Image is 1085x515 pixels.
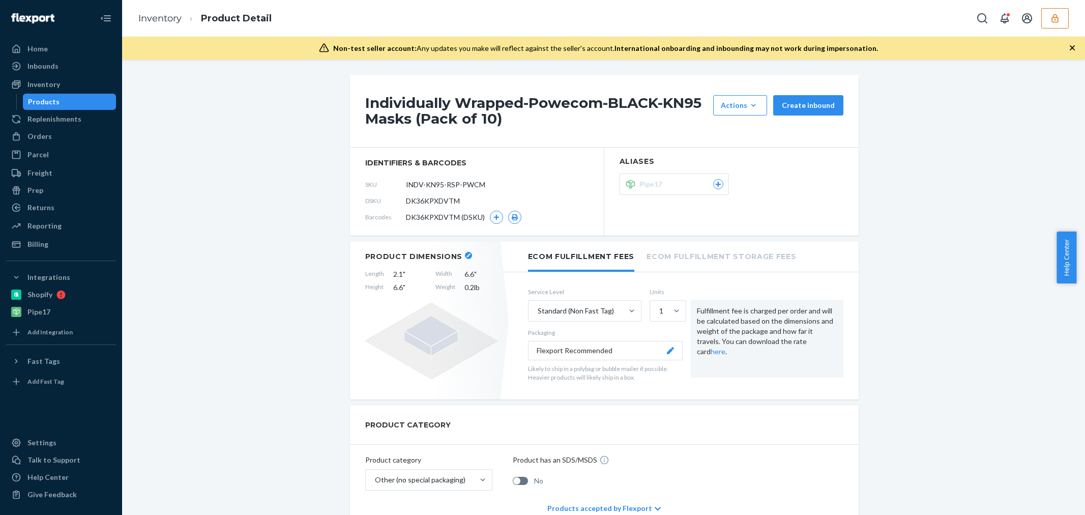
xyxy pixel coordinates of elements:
span: No [534,476,543,486]
a: Inbounds [6,58,116,74]
div: Give Feedback [27,490,77,500]
a: Inventory [6,76,116,93]
a: Parcel [6,147,116,163]
span: Width [435,269,455,279]
div: Fulfillment fee is charged per order and will be calculated based on the dimensions and weight of... [691,300,843,378]
a: Home [6,41,116,57]
input: Other (no special packaging) [374,475,375,485]
span: Height [365,282,384,293]
a: Product Detail [201,13,272,24]
a: here [711,347,725,356]
span: " [403,270,405,278]
div: Help Center [27,472,69,482]
span: Weight [435,282,455,293]
a: Settings [6,435,116,451]
div: Settings [27,438,56,448]
div: Billing [27,239,48,249]
div: Fast Tags [27,356,60,366]
h2: PRODUCT CATEGORY [365,416,451,434]
div: Pipe17 [27,307,50,317]
div: Actions [721,100,759,110]
div: Parcel [27,150,49,160]
span: 2.1 [393,269,426,279]
a: Returns [6,199,116,216]
div: Integrations [27,272,70,282]
button: Open notifications [994,8,1015,28]
button: Flexport Recommended [528,341,683,360]
span: 6.6 [393,282,426,293]
button: Create inbound [773,95,843,116]
button: Fast Tags [6,353,116,369]
button: Help Center [1057,232,1076,283]
a: Freight [6,165,116,181]
div: Add Fast Tag [27,377,64,386]
div: Returns [27,203,54,213]
div: Shopify [27,290,52,300]
button: Talk to Support [6,452,116,468]
div: Products [28,97,60,107]
span: 6.6 [464,269,497,279]
div: Orders [27,131,52,141]
img: Flexport logo [11,13,54,23]
button: Open Search Box [972,8,992,28]
div: Home [27,44,48,54]
div: Other (no special packaging) [375,475,465,485]
div: 1 [659,306,663,316]
span: Barcodes [365,213,406,221]
span: DK36KPXDVTM [406,196,460,206]
div: Any updates you make will reflect against the seller's account. [333,43,878,53]
span: 0.2 lb [464,282,497,293]
a: Help Center [6,469,116,485]
div: Freight [27,168,52,178]
div: Standard (Non Fast Tag) [538,306,614,316]
div: Replenishments [27,114,81,124]
ol: breadcrumbs [130,4,280,34]
a: Replenishments [6,111,116,127]
li: Ecom Fulfillment Storage Fees [647,242,796,270]
a: Add Fast Tag [6,374,116,390]
div: Inventory [27,79,60,90]
li: Ecom Fulfillment Fees [528,242,635,272]
span: Length [365,269,384,279]
button: Integrations [6,269,116,285]
a: Shopify [6,287,116,303]
button: Pipe17 [620,174,729,195]
div: Prep [27,185,43,195]
button: Actions [713,95,767,116]
input: Standard (Non Fast Tag) [537,306,538,316]
h2: Aliases [620,158,843,165]
a: Pipe17 [6,304,116,320]
a: Products [23,94,116,110]
p: Product has an SDS/MSDS [513,455,597,465]
iframe: Opens a widget where you can chat to one of our agents [1020,484,1075,510]
span: DK36KPXDVTM (DSKU) [406,212,485,222]
span: " [474,270,477,278]
div: Inbounds [27,61,58,71]
input: 1 [658,306,659,316]
p: Likely to ship in a polybag or bubble mailer if possible. Heavier products will likely ship in a ... [528,364,683,382]
div: Reporting [27,221,62,231]
p: Product category [365,455,492,465]
a: Prep [6,182,116,198]
span: DSKU [365,196,406,205]
p: Packaging [528,328,683,337]
div: Talk to Support [27,455,80,465]
a: Reporting [6,218,116,234]
div: Add Integration [27,328,73,336]
span: SKU [365,180,406,189]
span: Non-test seller account: [333,44,417,52]
a: Billing [6,236,116,252]
label: Units [650,288,683,296]
label: Service Level [528,288,641,296]
h1: Individually Wrapped-Powecom-BLACK-KN95 Masks (Pack of 10) [365,95,708,127]
button: Close Navigation [96,8,116,28]
a: Orders [6,128,116,145]
a: Inventory [138,13,182,24]
button: Open account menu [1017,8,1037,28]
button: Give Feedback [6,487,116,503]
span: Pipe17 [639,179,666,189]
span: International onboarding and inbounding may not work during impersonation. [614,44,878,52]
span: identifiers & barcodes [365,158,589,168]
h2: Product Dimensions [365,252,463,261]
